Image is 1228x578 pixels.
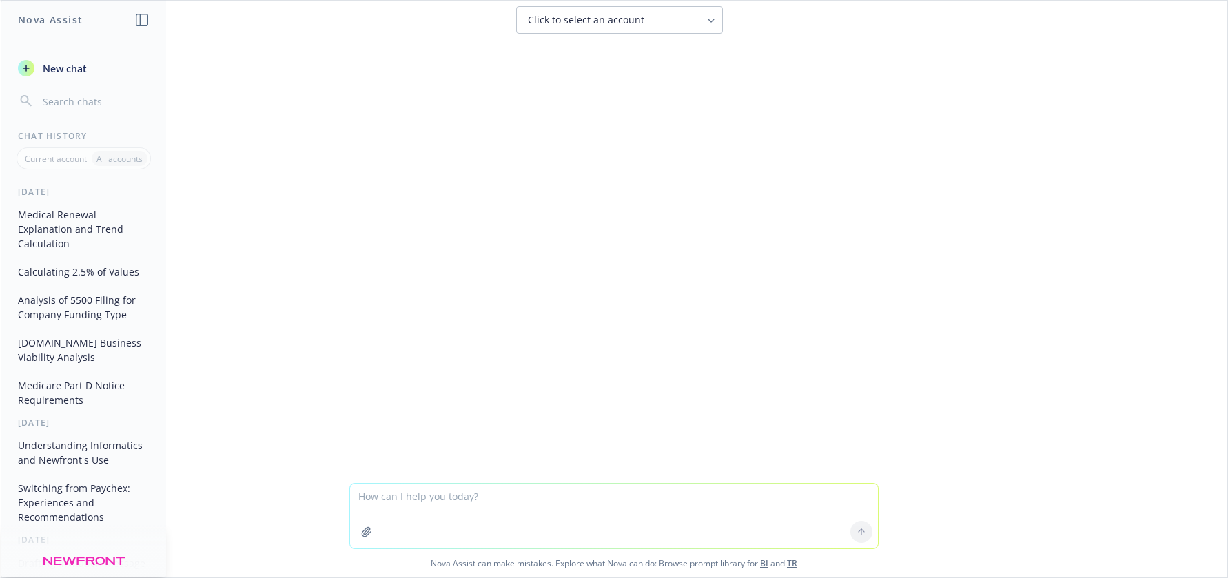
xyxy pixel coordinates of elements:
h1: Nova Assist [18,12,83,27]
p: Current account [25,153,87,165]
button: Medical Renewal Explanation and Trend Calculation [12,203,155,255]
button: Understanding Informatics and Newfront's Use [12,434,155,471]
span: Nova Assist can make mistakes. Explore what Nova can do: Browse prompt library for and [6,549,1222,577]
div: [DATE] [1,186,166,198]
div: [DATE] [1,417,166,429]
button: Analysis of 5500 Filing for Company Funding Type [12,289,155,326]
span: New chat [40,61,87,76]
button: Click to select an account [516,6,723,34]
button: Medicare Part D Notice Requirements [12,374,155,411]
button: New chat [12,56,155,81]
a: TR [787,557,797,569]
span: Click to select an account [528,13,644,27]
a: BI [760,557,768,569]
input: Search chats [40,92,150,111]
p: All accounts [96,153,143,165]
div: [DATE] [1,534,166,546]
button: [DOMAIN_NAME] Business Viability Analysis [12,331,155,369]
button: Switching from Paychex: Experiences and Recommendations [12,477,155,528]
div: Chat History [1,130,166,142]
button: Calculating 2.5% of Values [12,260,155,283]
